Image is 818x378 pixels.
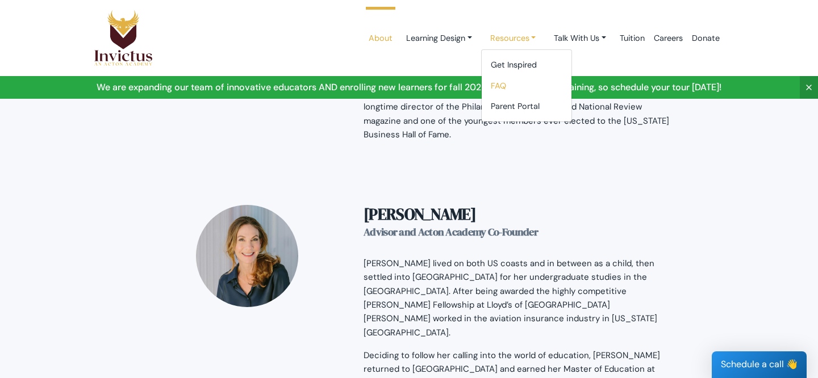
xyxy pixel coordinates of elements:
[364,73,670,141] p: [PERSON_NAME] is a graduate of the [GEOGRAPHIC_DATA], where he served for over twenty years on th...
[364,226,670,238] div: Advisor and Acton Academy Co-Founder
[615,14,649,62] a: Tuition
[94,10,153,66] img: Logo
[687,14,724,62] a: Donate
[364,14,397,62] a: About
[196,205,298,307] img: laura.jpg
[482,54,571,75] a: Get Inspired
[481,28,545,49] a: Resources
[364,205,670,238] h3: [PERSON_NAME]
[712,351,807,378] div: Schedule a call 👋
[481,49,572,122] div: Learning Design
[482,75,571,96] a: FAQ
[482,96,571,117] a: Parent Portal
[364,257,670,339] p: [PERSON_NAME] lived on both US coasts and in between as a child, then settled into [GEOGRAPHIC_DA...
[649,14,687,62] a: Careers
[397,28,481,49] a: Learning Design
[545,28,615,49] a: Talk With Us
